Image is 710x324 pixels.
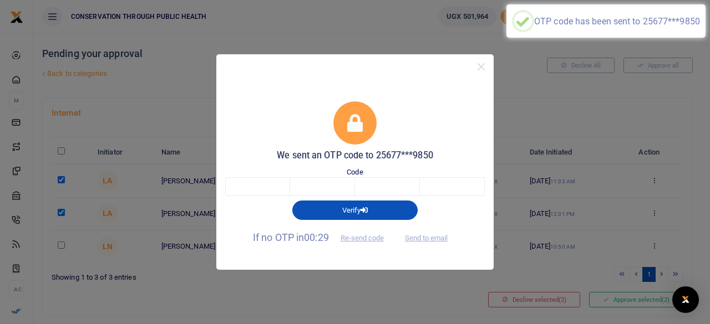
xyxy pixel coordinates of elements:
[304,232,329,243] span: 00:29
[534,16,700,27] div: OTP code has been sent to 25677***9850
[347,167,363,178] label: Code
[253,232,393,243] span: If no OTP in
[672,286,699,313] div: Open Intercom Messenger
[225,150,485,161] h5: We sent an OTP code to 25677***9850
[292,200,418,219] button: Verify
[473,59,489,75] button: Close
